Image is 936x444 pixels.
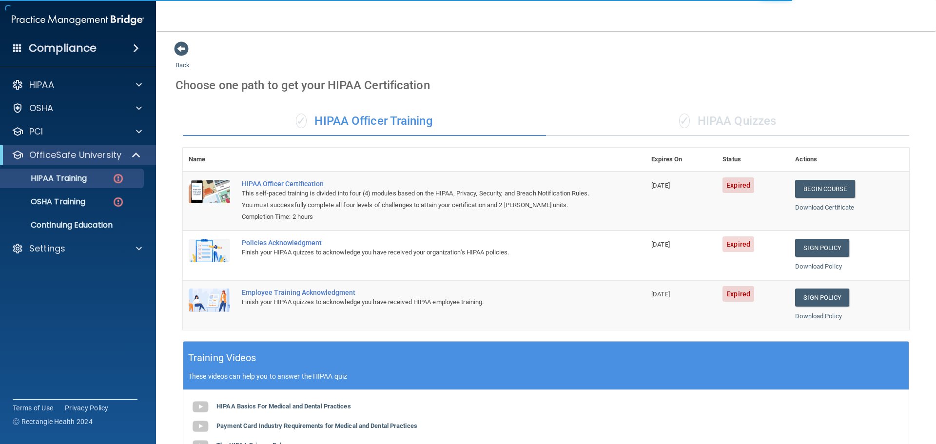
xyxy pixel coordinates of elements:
a: PCI [12,126,142,137]
a: Terms of Use [13,403,53,413]
p: Continuing Education [6,220,139,230]
h4: Compliance [29,41,97,55]
a: OSHA [12,102,142,114]
img: gray_youtube_icon.38fcd6cc.png [191,397,210,417]
img: PMB logo [12,10,144,30]
div: Policies Acknowledgment [242,239,597,247]
span: Expired [722,236,754,252]
div: Completion Time: 2 hours [242,211,597,223]
a: HIPAA [12,79,142,91]
div: Finish your HIPAA quizzes to acknowledge you have received your organization’s HIPAA policies. [242,247,597,258]
a: Download Certificate [795,204,854,211]
span: Expired [722,177,754,193]
span: Ⓒ Rectangle Health 2024 [13,417,93,426]
p: These videos can help you to answer the HIPAA quiz [188,372,904,380]
div: Choose one path to get your HIPAA Certification [175,71,916,99]
b: HIPAA Basics For Medical and Dental Practices [216,403,351,410]
b: Payment Card Industry Requirements for Medical and Dental Practices [216,422,417,429]
a: Begin Course [795,180,855,198]
a: Sign Policy [795,239,849,257]
p: OSHA Training [6,197,85,207]
span: [DATE] [651,290,670,298]
a: OfficeSafe University [12,149,141,161]
a: HIPAA Officer Certification [242,180,597,188]
span: ✓ [296,114,307,128]
a: Download Policy [795,263,842,270]
div: This self-paced training is divided into four (4) modules based on the HIPAA, Privacy, Security, ... [242,188,597,211]
img: gray_youtube_icon.38fcd6cc.png [191,417,210,436]
p: Settings [29,243,65,254]
img: danger-circle.6113f641.png [112,196,124,208]
a: Privacy Policy [65,403,109,413]
a: Back [175,50,190,69]
a: Sign Policy [795,289,849,307]
div: HIPAA Quizzes [546,107,909,136]
p: OfficeSafe University [29,149,121,161]
th: Expires On [645,148,717,172]
img: danger-circle.6113f641.png [112,173,124,185]
span: [DATE] [651,241,670,248]
p: HIPAA Training [6,174,87,183]
th: Status [717,148,789,172]
div: Finish your HIPAA quizzes to acknowledge you have received HIPAA employee training. [242,296,597,308]
div: HIPAA Officer Training [183,107,546,136]
p: HIPAA [29,79,54,91]
p: PCI [29,126,43,137]
div: Employee Training Acknowledgment [242,289,597,296]
span: Expired [722,286,754,302]
a: Download Policy [795,312,842,320]
h5: Training Videos [188,349,256,367]
th: Actions [789,148,909,172]
th: Name [183,148,236,172]
a: Settings [12,243,142,254]
p: OSHA [29,102,54,114]
span: [DATE] [651,182,670,189]
span: ✓ [679,114,690,128]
